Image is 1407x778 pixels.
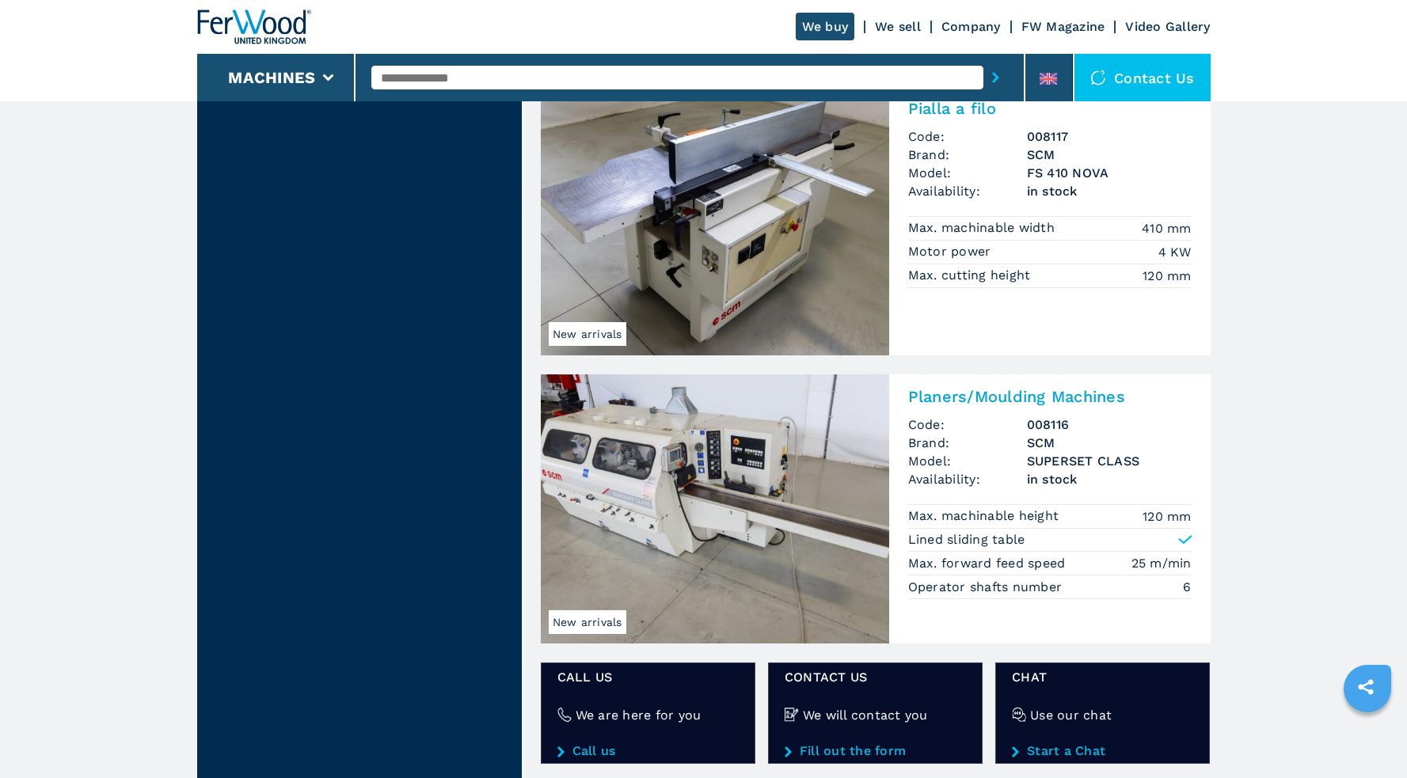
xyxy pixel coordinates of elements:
[1027,434,1192,452] h3: SCM
[1143,267,1192,285] em: 120 mm
[908,99,1192,118] h2: Pialla a filo
[1021,19,1105,34] a: FW Magazine
[785,708,799,722] img: We will contact you
[803,706,928,724] h4: We will contact you
[1125,19,1210,34] a: Video Gallery
[875,19,921,34] a: We sell
[549,322,626,346] span: New arrivals
[1027,146,1192,164] h3: SCM
[908,434,1027,452] span: Brand:
[908,267,1035,284] p: Max. cutting height
[908,579,1067,596] p: Operator shafts number
[1131,554,1192,572] em: 25 m/min
[908,182,1027,200] span: Availability:
[908,164,1027,182] span: Model:
[1030,706,1112,724] h4: Use our chat
[908,531,1025,548] p: Lined sliding table
[1027,127,1192,146] h3: 008117
[541,374,1211,643] a: Planers/Moulding Machines SCM SUPERSET CLASSNew arrivalsPlaners/Moulding MachinesCode:008116Brand...
[908,452,1027,470] span: Model:
[557,744,739,758] a: Call us
[785,668,966,686] span: CONTACT US
[1090,70,1106,85] img: Contact us
[576,706,702,724] h4: We are here for you
[908,146,1027,164] span: Brand:
[785,744,966,758] a: Fill out the form
[908,387,1192,406] h2: Planers/Moulding Machines
[908,243,995,260] p: Motor power
[557,708,572,722] img: We are here for you
[1340,707,1395,766] iframe: Chat
[908,507,1063,525] p: Max. machinable height
[557,668,739,686] span: Call us
[1012,708,1026,722] img: Use our chat
[1158,243,1192,261] em: 4 KW
[1012,744,1193,758] a: Start a Chat
[908,219,1059,237] p: Max. machinable width
[541,374,889,643] img: Planers/Moulding Machines SCM SUPERSET CLASS
[228,68,315,87] button: Machines
[908,555,1070,572] p: Max. forward feed speed
[908,416,1027,434] span: Code:
[1074,54,1211,101] div: Contact us
[1012,668,1193,686] span: CHAT
[983,59,1008,96] button: submit-button
[908,470,1027,488] span: Availability:
[541,86,1211,355] a: Pialla a filo SCM FS 410 NOVANew arrivalsPialla a filoCode:008117Brand:SCMModel:FS 410 NOVAAvaila...
[1027,164,1192,182] h3: FS 410 NOVA
[908,127,1027,146] span: Code:
[1027,182,1192,200] span: in stock
[941,19,1001,34] a: Company
[549,610,626,634] span: New arrivals
[796,13,855,40] a: We buy
[1183,578,1191,596] em: 6
[1346,667,1386,707] a: sharethis
[197,9,311,44] img: Ferwood
[1027,470,1192,488] span: in stock
[1143,507,1192,526] em: 120 mm
[541,86,889,355] img: Pialla a filo SCM FS 410 NOVA
[1027,416,1192,434] h3: 008116
[1027,452,1192,470] h3: SUPERSET CLASS
[1142,219,1192,237] em: 410 mm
